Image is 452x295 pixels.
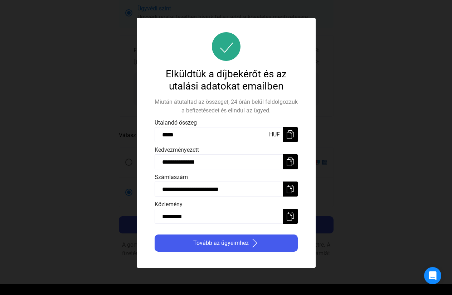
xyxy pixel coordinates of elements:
[155,201,183,208] span: Közlemény
[424,267,441,284] div: Intercom Messenger megnyitása
[251,239,259,247] img: arrow-right-white
[155,68,298,92] div: Elküldtük a díjbekérőt és az utalási adatokat emailben
[212,32,240,61] img: success-icon
[155,98,298,115] div: Miután átutaltad az összeget, 24 órán belül feldolgozzuk a befizetésedet és elindul az ügyed.
[286,212,295,221] img: copy-white.svg
[193,239,249,247] span: Tovább az ügyeimhez
[286,130,295,139] img: copy-white.svg
[155,119,197,126] span: Utalandó összeg
[155,174,188,180] span: Számlaszám
[286,158,295,166] img: copy-white.svg
[155,146,199,153] span: Kedvezményezett
[155,234,298,252] button: Tovább az ügyeimhezarrow-right-white
[286,185,295,193] img: copy-white.svg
